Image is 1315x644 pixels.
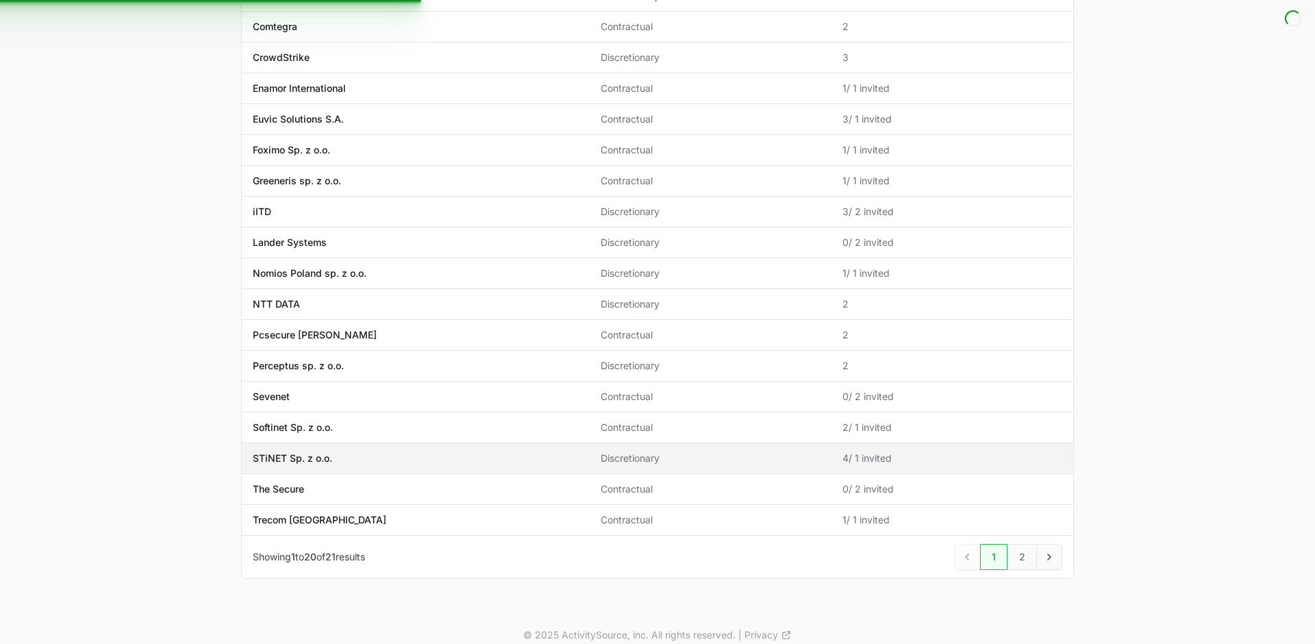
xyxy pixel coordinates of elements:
span: 3 / 2 invited [842,205,1062,219]
span: Discretionary [601,359,821,373]
p: © 2025 ActivitySource, inc. All rights reserved. [523,628,736,642]
span: Contractual [601,482,821,496]
span: Contractual [601,174,821,188]
p: The Secure [253,482,304,496]
p: Euvic Solutions S.A. [253,112,344,126]
p: STiNET Sp. z o.o. [253,451,332,465]
span: Contractual [601,143,821,157]
span: Discretionary [601,297,821,311]
span: Contractual [601,20,821,34]
span: Contractual [601,390,821,404]
span: Contractual [601,112,821,126]
a: 2 [1007,544,1037,570]
span: Discretionary [601,451,821,465]
span: Discretionary [601,236,821,249]
p: Sevenet [253,390,290,404]
span: 2 / 1 invited [842,421,1062,434]
span: 2 [842,328,1062,342]
span: 2 [842,297,1062,311]
span: Discretionary [601,205,821,219]
p: Greeneris sp. z o.o. [253,174,341,188]
p: Lander Systems [253,236,327,249]
span: 0 / 2 invited [842,390,1062,404]
span: 1 [291,551,295,562]
p: Trecom [GEOGRAPHIC_DATA] [253,513,386,527]
span: Discretionary [601,267,821,280]
span: | [738,628,742,642]
a: Privacy [744,628,792,642]
span: Contractual [601,513,821,527]
span: Contractual [601,82,821,95]
p: iITD [253,205,271,219]
span: 3 [842,51,1062,64]
p: Foximo Sp. z o.o. [253,143,330,157]
a: Next [1036,544,1062,570]
span: 0 / 2 invited [842,236,1062,249]
span: 4 / 1 invited [842,451,1062,465]
span: 1 / 1 invited [842,82,1062,95]
p: Pcsecure [PERSON_NAME] [253,328,377,342]
span: 1 / 1 invited [842,513,1062,527]
span: 1 / 1 invited [842,143,1062,157]
p: Showing to of results [253,550,365,564]
span: 1 / 1 invited [842,174,1062,188]
span: 2 [842,20,1062,34]
a: 1 [980,544,1007,570]
span: Contractual [601,421,821,434]
span: Discretionary [601,51,821,64]
p: Nomios Poland sp. z o.o. [253,267,366,280]
p: Comtegra [253,20,297,34]
span: 1 / 1 invited [842,267,1062,280]
p: Softinet Sp. z o.o. [253,421,333,434]
p: CrowdStrike [253,51,310,64]
p: NTT DATA [253,297,300,311]
span: 2 [842,359,1062,373]
p: Perceptus sp. z o.o. [253,359,344,373]
span: 3 / 1 invited [842,112,1062,126]
span: 20 [304,551,316,562]
span: 0 / 2 invited [842,482,1062,496]
span: 21 [325,551,336,562]
p: Enamor International [253,82,346,95]
span: Contractual [601,328,821,342]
